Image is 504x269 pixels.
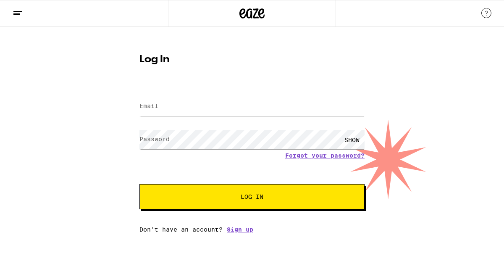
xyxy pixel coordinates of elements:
span: Log In [241,194,263,200]
a: Forgot your password? [285,152,365,159]
label: Password [139,136,170,142]
div: SHOW [339,130,365,149]
input: Email [139,97,365,116]
h1: Log In [139,55,365,65]
div: Don't have an account? [139,226,365,233]
button: Log In [139,184,365,209]
a: Sign up [227,226,253,233]
label: Email [139,103,158,109]
span: Hi. Need any help? [5,6,60,13]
